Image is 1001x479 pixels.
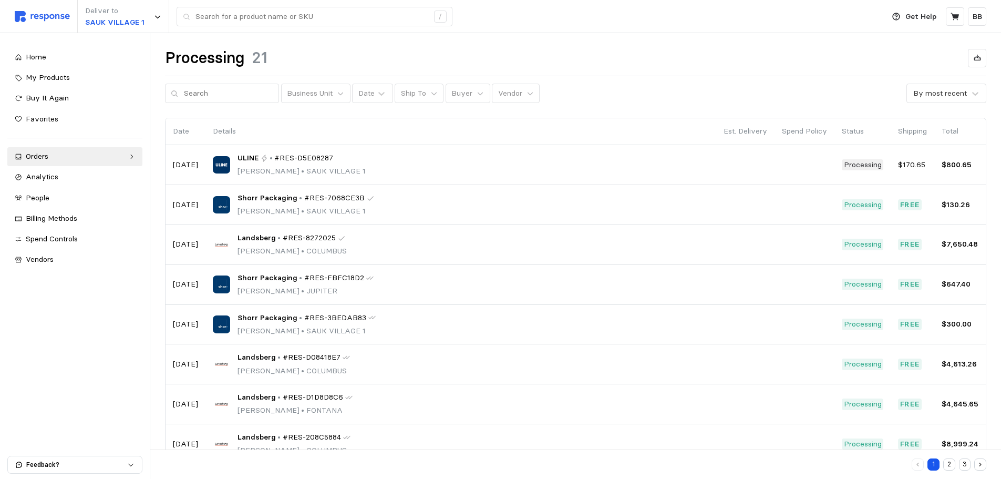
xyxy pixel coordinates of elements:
button: Vendor [492,84,540,104]
a: Orders [7,147,142,166]
button: BB [968,7,986,26]
p: [PERSON_NAME] SAUK VILLAGE 1 [238,166,366,177]
p: Processing [844,239,882,250]
p: $8,999.24 [942,439,978,450]
p: Free [900,239,920,250]
span: My Products [26,73,70,82]
h1: 21 [252,48,267,68]
img: Shorr Packaging [213,315,230,333]
p: [DATE] [173,319,198,330]
p: • [270,152,273,164]
div: Date [358,88,375,99]
img: Shorr Packaging [213,196,230,213]
p: $300.00 [942,319,978,330]
p: SAUK VILLAGE 1 [85,17,145,28]
div: By most recent [913,88,967,99]
span: Landsberg [238,232,276,244]
p: [PERSON_NAME] FONTANA [238,405,353,416]
button: Ship To [395,84,443,104]
span: Landsberg [238,392,276,403]
a: Analytics [7,168,142,187]
p: [DATE] [173,359,198,370]
p: • [300,272,303,284]
p: $4,613.26 [942,359,978,370]
span: Spend Controls [26,234,78,243]
p: • [278,232,281,244]
p: Vendor [498,88,522,99]
p: [PERSON_NAME] COLUMBUS [238,246,347,257]
span: #RES-3BEDAB83 [304,312,366,324]
p: Date [173,126,198,137]
p: [PERSON_NAME] COLUMBUS [238,365,350,377]
span: ULINE [238,152,259,164]
span: People [26,193,49,202]
a: Home [7,48,142,67]
span: • [300,286,306,295]
p: Shipping [898,126,927,137]
img: Landsberg [213,236,230,253]
span: #RES-D08418E7 [283,352,340,363]
span: • [300,246,306,256]
button: Feedback? [8,456,142,473]
span: Shorr Packaging [238,192,297,204]
p: Status [842,126,883,137]
p: • [300,192,303,204]
p: • [278,352,281,363]
img: Landsberg [213,395,230,413]
span: Shorr Packaging [238,272,297,284]
p: Processing [844,159,882,171]
span: Billing Methods [26,213,77,223]
span: • [300,445,306,455]
img: Landsberg [213,435,230,453]
button: Buyer [446,84,490,104]
span: Buy It Again [26,93,69,103]
a: People [7,189,142,208]
span: #RES-208C5884 [283,432,341,443]
p: BB [973,11,982,23]
p: Free [900,399,920,410]
p: Processing [844,439,882,450]
span: Favorites [26,114,58,124]
span: • [300,326,306,335]
p: $130.26 [942,199,978,211]
img: Landsberg [213,355,230,373]
button: 3 [959,458,971,471]
a: Buy It Again [7,89,142,108]
span: #RES-D1D8D8C6 [283,392,343,403]
h1: Processing [165,48,244,68]
p: $7,650.48 [942,239,978,250]
span: Vendors [26,254,54,264]
input: Search for a product name or SKU [195,7,428,26]
p: $4,645.65 [942,399,978,410]
p: • [278,392,281,403]
div: / [434,11,447,23]
button: 1 [927,458,940,471]
span: Home [26,52,46,62]
p: [DATE] [173,399,198,410]
button: Get Help [886,7,943,27]
span: #RES-7068CE3B [304,192,365,204]
p: Spend Policy [782,126,827,137]
p: Feedback? [26,460,127,470]
span: Shorr Packaging [238,312,297,324]
p: $170.65 [898,159,927,171]
p: [DATE] [173,199,198,211]
img: Shorr Packaging [213,276,230,293]
button: Business Unit [281,84,350,104]
span: #RES-FBFC18D2 [304,272,364,284]
p: Business Unit [287,88,333,99]
p: Get Help [905,11,936,23]
p: Deliver to [85,5,145,17]
p: [DATE] [173,279,198,290]
p: [PERSON_NAME] COLUMBUS [238,445,350,456]
p: • [278,432,281,443]
p: Processing [844,319,882,330]
p: Free [900,359,920,370]
p: [PERSON_NAME] SAUK VILLAGE 1 [238,325,376,337]
p: Processing [844,359,882,370]
a: Vendors [7,250,142,269]
p: $647.40 [942,279,978,290]
p: [PERSON_NAME] JUPITER [238,286,374,297]
span: • [300,166,306,176]
p: Free [900,279,920,290]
